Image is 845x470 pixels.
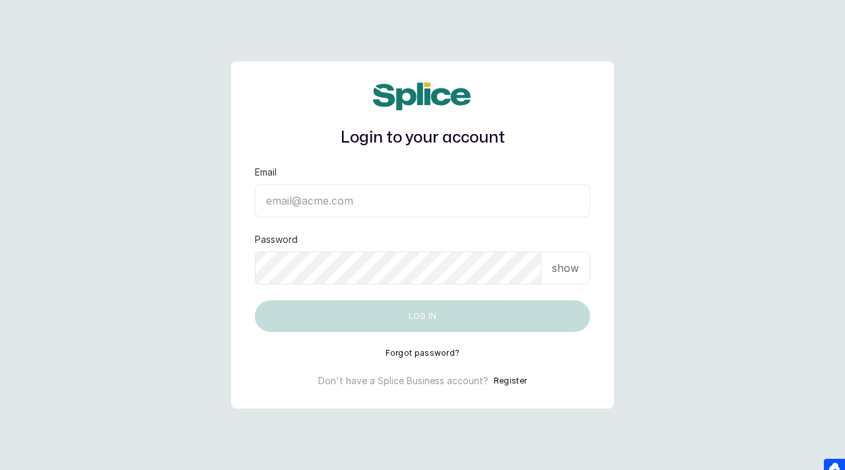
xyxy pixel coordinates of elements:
[494,374,527,387] button: Register
[255,300,590,332] button: Log in
[255,166,277,179] label: Email
[318,374,489,387] p: Don't have a Splice Business account?
[255,184,590,217] input: email@acme.com
[255,126,590,150] h1: Login to your account
[552,260,579,276] p: show
[255,233,298,246] label: Password
[386,348,460,358] button: Forgot password?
